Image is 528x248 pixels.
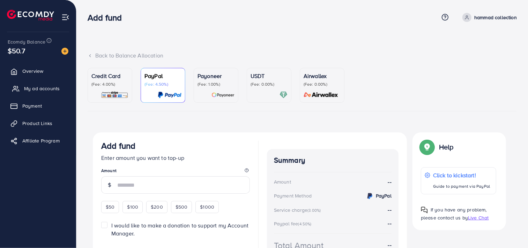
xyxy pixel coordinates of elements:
[5,82,71,95] a: My ad accounts
[198,82,235,87] p: (Fee: 1.00%)
[376,192,392,199] strong: PayPal
[251,72,288,80] p: USDT
[8,38,45,45] span: Ecomdy Balance
[24,85,60,92] span: My ad accounts
[460,13,517,22] a: hammad collection
[22,120,52,127] span: Product Links
[302,91,341,99] img: card
[7,10,54,21] img: logo
[101,91,128,99] img: card
[307,208,321,213] small: (3.00%)
[91,72,128,80] p: Credit Card
[61,13,69,21] img: menu
[22,68,43,75] span: Overview
[101,141,135,151] h3: Add fund
[421,141,433,153] img: Popup guide
[5,64,71,78] a: Overview
[200,203,214,210] span: $1000
[388,219,392,227] strong: --
[421,206,487,221] span: If you have any problem, please contact us by
[198,72,235,80] p: Payoneer
[88,13,127,23] h3: Add fund
[22,102,42,109] span: Payment
[251,82,288,87] p: (Fee: 0.00%)
[8,46,25,56] span: $50.7
[280,91,288,99] img: card
[474,13,517,22] p: hammad collection
[91,82,128,87] p: (Fee: 4.00%)
[61,48,68,55] img: image
[106,203,114,210] span: $50
[111,222,248,237] span: I would like to make a donation to support my Account Manager.
[5,116,71,130] a: Product Links
[22,137,60,144] span: Affiliate Program
[298,221,312,227] small: (4.50%)
[101,168,250,176] legend: Amount
[433,182,490,191] p: Guide to payment via PayPal
[304,82,341,87] p: (Fee: 0.00%)
[144,72,181,80] p: PayPal
[366,192,374,200] img: credit
[421,207,428,214] img: Popup guide
[274,192,312,199] div: Payment Method
[468,214,489,221] span: Live Chat
[274,220,314,227] div: Paypal fee
[388,178,392,186] strong: --
[127,203,138,210] span: $100
[388,206,392,214] strong: --
[433,171,490,179] p: Click to kickstart!
[151,203,163,210] span: $200
[144,82,181,87] p: (Fee: 4.50%)
[274,178,291,185] div: Amount
[274,207,323,214] div: Service charge
[439,143,454,151] p: Help
[176,203,188,210] span: $500
[5,99,71,113] a: Payment
[304,72,341,80] p: Airwallex
[88,52,517,60] div: Back to Balance Allocation
[211,91,235,99] img: card
[274,156,392,165] h4: Summary
[158,91,181,99] img: card
[5,134,71,148] a: Affiliate Program
[101,154,250,162] p: Enter amount you want to top-up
